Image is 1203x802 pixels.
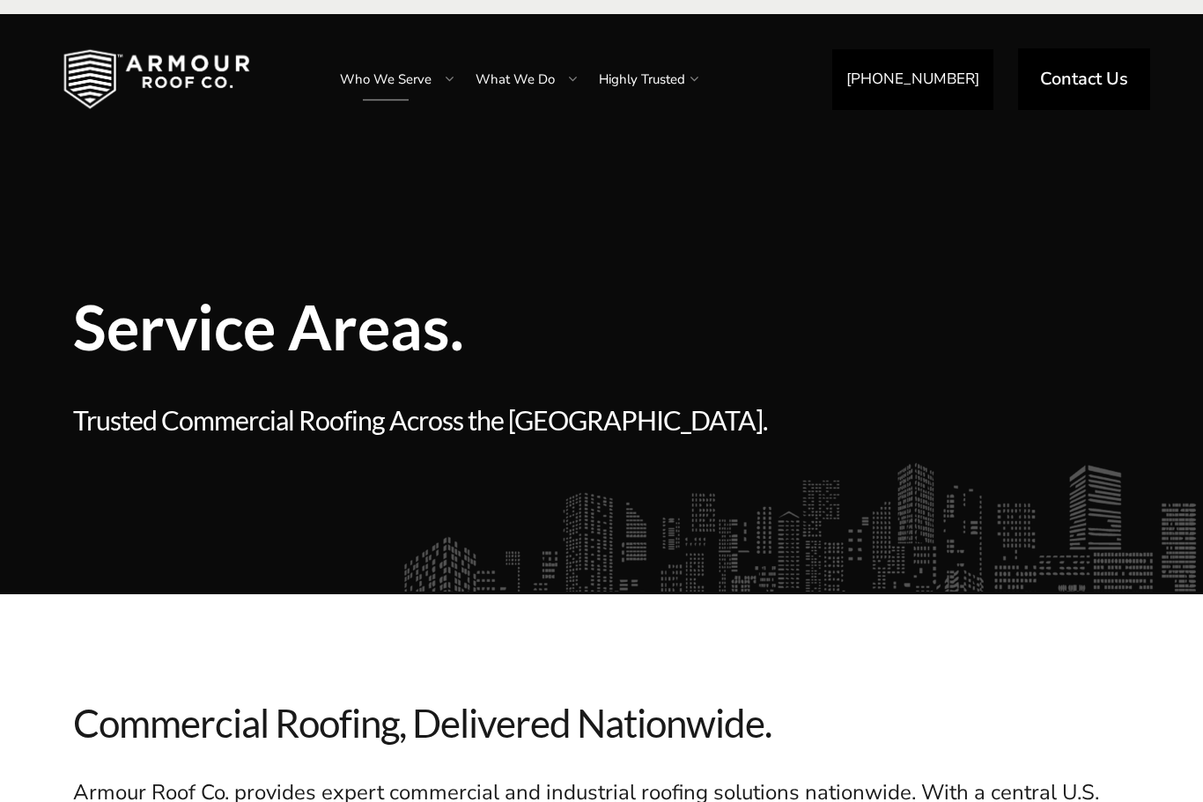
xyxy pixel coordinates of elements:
a: Contact Us [1018,48,1150,110]
span: Contact Us [1040,70,1128,88]
img: Industrial and Commercial Roofing Company | Armour Roof Co. [35,35,278,123]
span: Trusted Commercial Roofing Across the [GEOGRAPHIC_DATA]. [73,401,857,439]
a: [PHONE_NUMBER] [832,49,993,110]
a: Highly Trusted [581,57,703,101]
a: Who We Serve [322,57,449,101]
span: Service Areas. [73,296,857,357]
span: Commercial Roofing, Delivered Nationwide. [73,700,1130,747]
a: What We Do [458,57,572,101]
